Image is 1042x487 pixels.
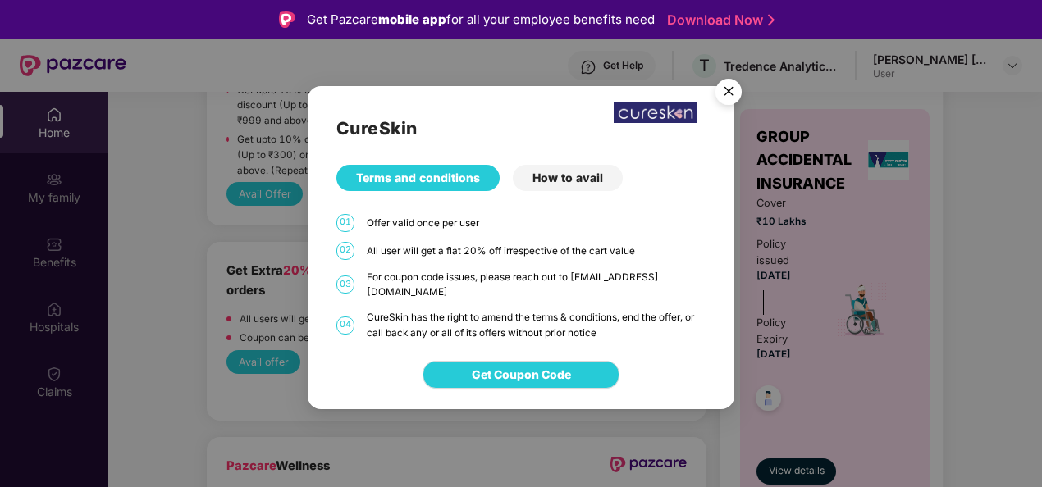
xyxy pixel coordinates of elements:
img: svg+xml;base64,PHN2ZyB4bWxucz0iaHR0cDovL3d3dy53My5vcmcvMjAwMC9zdmciIHdpZHRoPSI1NiIgaGVpZ2h0PSI1Ni... [706,71,752,117]
span: 01 [336,214,354,232]
img: Stroke [768,11,775,29]
img: WhatsApp%20Image%202022-12-23%20at%206.17.28%20PM.jpeg [614,102,697,123]
div: All user will get a flat 20% off irrespective of the cart value [367,243,706,259]
span: 03 [336,275,354,294]
div: CureSkin has the right to amend the terms & conditions, end the offer, or call back any or all of... [367,310,706,340]
span: 04 [336,316,354,335]
img: Logo [279,11,295,28]
button: Close [706,71,750,115]
div: How to avail [513,165,623,191]
div: For coupon code issues, please reach out to [EMAIL_ADDRESS][DOMAIN_NAME] [367,270,706,300]
h2: CureSkin [336,115,706,142]
div: Get Pazcare for all your employee benefits need [307,10,655,30]
div: Terms and conditions [336,165,500,191]
button: Get Coupon Code [423,361,619,389]
a: Download Now [667,11,770,29]
div: Offer valid once per user [367,216,706,231]
span: Get Coupon Code [472,366,571,384]
span: 02 [336,242,354,260]
strong: mobile app [378,11,446,27]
